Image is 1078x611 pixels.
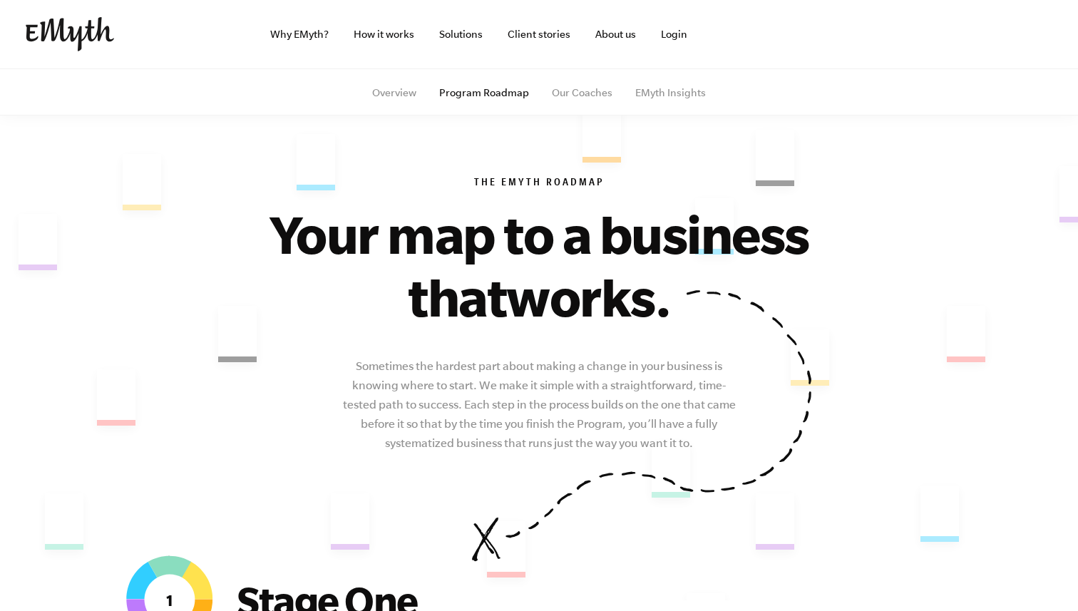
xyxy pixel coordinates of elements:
[439,87,529,98] a: Program Roadmap
[1007,543,1078,611] iframe: Chat Widget
[26,17,114,51] img: EMyth
[552,87,612,98] a: Our Coaches
[746,19,895,50] iframe: Embedded CTA
[372,87,416,98] a: Overview
[106,177,972,191] h6: The EMyth Roadmap
[635,87,706,98] a: EMyth Insights
[340,356,738,453] p: Sometimes the hardest part about making a change in your business is knowing where to start. We m...
[225,202,853,328] h1: Your map to a business that
[506,267,670,327] span: works.
[903,19,1052,50] iframe: Embedded CTA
